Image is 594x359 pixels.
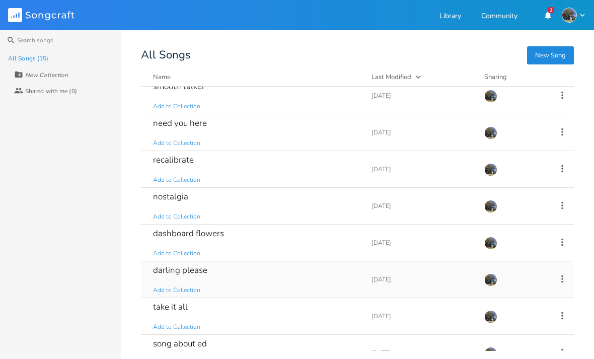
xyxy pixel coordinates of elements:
a: Library [439,13,461,21]
span: Add to Collection [153,139,200,148]
button: 2 [538,6,558,24]
img: zoë [484,310,497,323]
div: [DATE] [372,203,472,209]
a: Community [481,13,517,21]
span: Add to Collection [153,176,200,184]
button: Last Modified [372,72,472,82]
span: Add to Collection [153,102,200,111]
div: 2 [548,7,554,13]
span: Add to Collection [153,323,200,331]
button: New Song [527,46,574,64]
div: All Songs (15) [8,55,48,61]
div: Last Modified [372,73,411,82]
div: All Songs [141,50,574,60]
div: take it all [153,303,188,311]
div: [DATE] [372,313,472,319]
img: zoë [484,90,497,103]
div: [DATE] [372,129,472,135]
span: Add to Collection [153,286,200,295]
img: zoë [484,163,497,176]
div: dashboard flowers [153,229,224,238]
div: song about ed [153,339,207,348]
button: Name [153,72,359,82]
div: need you here [153,119,207,127]
div: recalibrate [153,156,194,164]
img: zoë [562,8,577,23]
span: Add to Collection [153,249,200,258]
div: [DATE] [372,93,472,99]
div: [DATE] [372,166,472,172]
img: zoë [484,126,497,139]
div: nostalgia [153,192,188,201]
div: Shared with me (0) [25,88,77,94]
div: darling please [153,266,207,274]
img: zoë [484,237,497,250]
img: zoë [484,200,497,213]
div: Name [153,73,171,82]
span: Add to Collection [153,212,200,221]
div: [DATE] [372,240,472,246]
img: zoë [484,273,497,286]
div: [DATE] [372,350,472,356]
div: smooth talker [153,82,205,91]
div: [DATE] [372,276,472,282]
div: New Collection [25,72,68,78]
div: Sharing [484,72,545,82]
